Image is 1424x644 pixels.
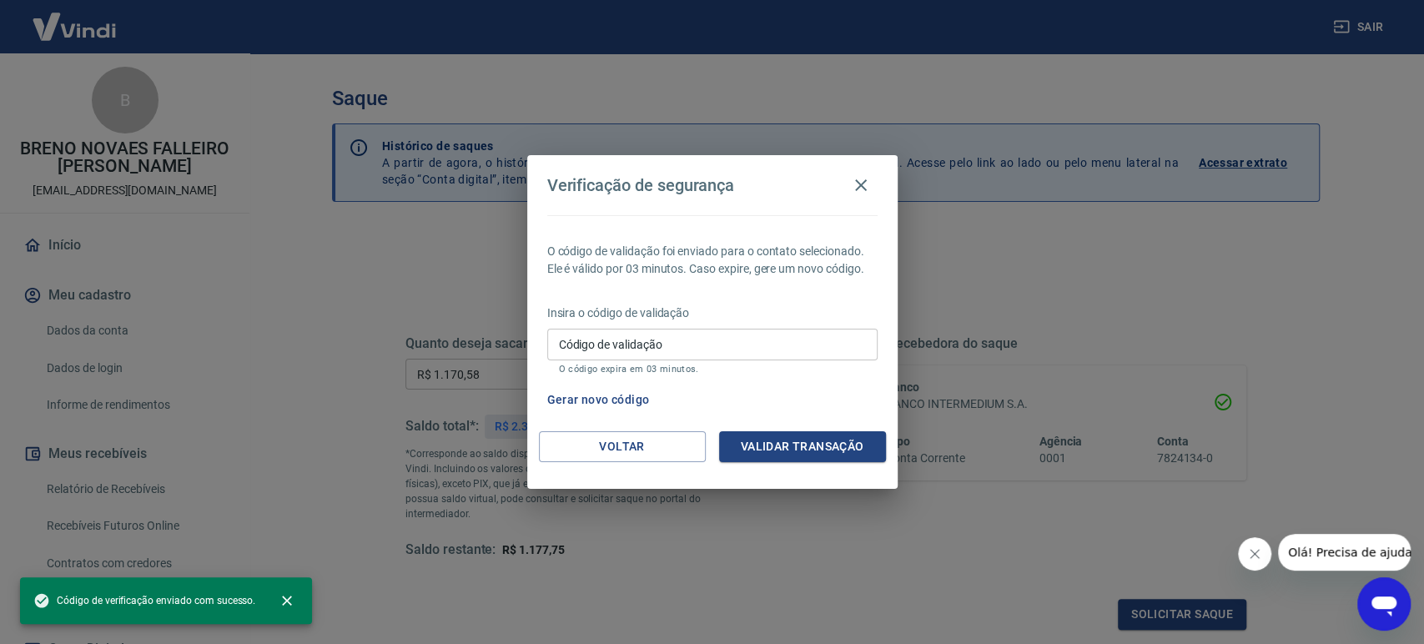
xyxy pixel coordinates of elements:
span: Código de verificação enviado com sucesso. [33,592,255,609]
p: Insira o código de validação [547,304,878,322]
p: O código expira em 03 minutos. [559,364,866,375]
button: Validar transação [719,431,886,462]
button: Voltar [539,431,706,462]
iframe: Fechar mensagem [1238,537,1271,571]
iframe: Mensagem da empresa [1278,534,1411,571]
button: close [269,582,305,619]
h4: Verificação de segurança [547,175,735,195]
p: O código de validação foi enviado para o contato selecionado. Ele é válido por 03 minutos. Caso e... [547,243,878,278]
iframe: Botão para abrir a janela de mensagens [1357,577,1411,631]
button: Gerar novo código [541,385,657,415]
span: Olá! Precisa de ajuda? [10,12,140,25]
